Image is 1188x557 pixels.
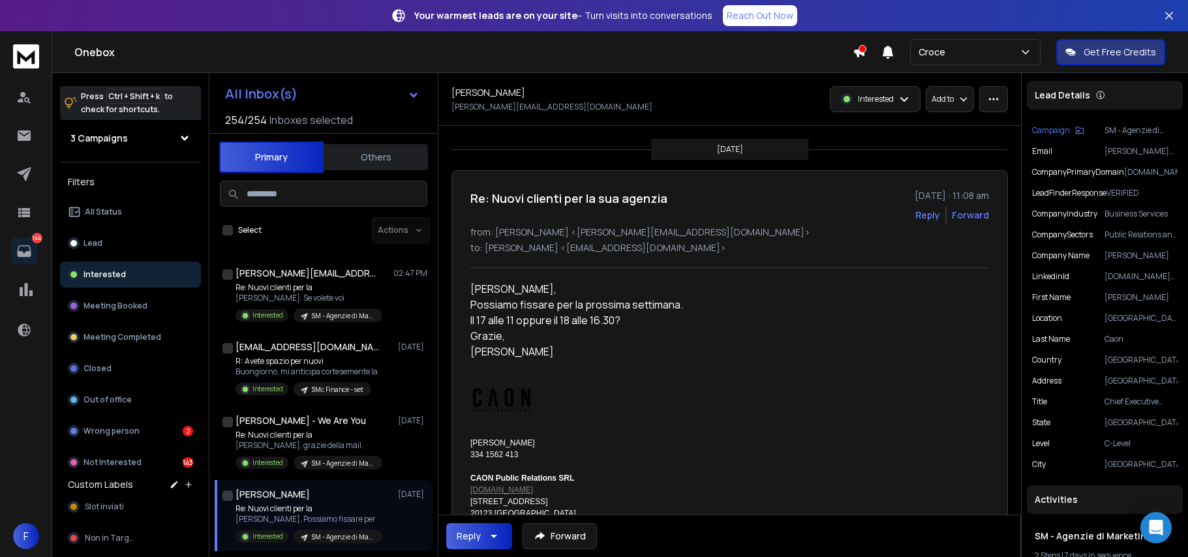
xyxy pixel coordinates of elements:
[312,459,374,468] p: SM - Agenzie di Marketing
[85,502,124,512] span: Slot inviati
[1104,230,1178,240] p: Public Relations and Communications
[457,530,481,543] div: Reply
[1104,125,1178,136] p: SM - Agenzie di Marketing
[470,462,574,483] b: CAON Public Relations SRL
[1032,271,1069,282] p: linkedinId
[219,142,324,173] button: Primary
[84,457,142,468] p: Not Interested
[414,9,712,22] p: – Turn visits into conversations
[60,449,201,475] button: Not Interested143
[1104,355,1178,365] p: [GEOGRAPHIC_DATA]
[470,312,851,328] div: Il 17 alle 11 oppure il 18 alle 16.30?
[252,310,283,320] p: Interested
[1104,271,1178,282] p: [DOMAIN_NAME][URL]
[60,418,201,444] button: Wrong person2
[451,102,652,112] p: [PERSON_NAME][EMAIL_ADDRESS][DOMAIN_NAME]
[1027,485,1183,514] div: Activities
[915,189,989,202] p: [DATE] : 11:08 am
[1104,313,1178,324] p: [GEOGRAPHIC_DATA], [GEOGRAPHIC_DATA], [GEOGRAPHIC_DATA]
[915,209,940,222] button: Reply
[1032,397,1047,407] p: title
[236,514,382,524] p: [PERSON_NAME], Possiamo fissare per
[324,143,428,172] button: Others
[269,112,353,128] h3: Inboxes selected
[1032,230,1093,240] p: companySectors
[236,440,382,451] p: [PERSON_NAME], grazie della mail.
[60,173,201,191] h3: Filters
[723,5,797,26] a: Reach Out Now
[932,94,954,104] p: Add to
[952,209,989,222] div: Forward
[470,387,533,414] img: AIorK4xxuAw47SQ3i7vHYHCiEYG1XzlP0_WLEN8EytonRmXez4VMCmej8EaI4IFwtwX6nqikqaWFiKc
[1032,125,1084,136] button: Campaign
[470,375,851,531] div: [PERSON_NAME] 334 1562 413 [STREET_ADDRESS] 20123 [GEOGRAPHIC_DATA] P. IVA: 11537930965
[84,332,161,342] p: Meeting Completed
[236,282,382,293] p: Re: Nuovi clienti per la
[470,485,533,494] a: [DOMAIN_NAME]
[60,525,201,551] button: Non in Target
[13,44,39,68] img: logo
[215,81,430,107] button: All Inbox(s)
[236,504,382,514] p: Re: Nuovi clienti per la
[1032,417,1050,428] p: state
[1104,146,1178,157] p: [PERSON_NAME][EMAIL_ADDRESS][DOMAIN_NAME]
[1032,146,1052,157] p: Email
[238,225,262,235] label: Select
[225,87,297,100] h1: All Inbox(s)
[1104,438,1178,449] p: C-Level
[1032,250,1089,261] p: Company Name
[13,523,39,549] button: F
[470,226,989,239] p: from: [PERSON_NAME] <[PERSON_NAME][EMAIL_ADDRESS][DOMAIN_NAME]>
[1104,417,1178,428] p: [GEOGRAPHIC_DATA]
[60,355,201,382] button: Closed
[446,523,512,549] button: Reply
[236,430,382,440] p: Re: Nuovi clienti per la
[414,9,577,22] strong: Your warmest leads are on your site
[85,533,137,543] span: Non in Target
[252,458,283,468] p: Interested
[727,9,793,22] p: Reach Out Now
[312,311,374,321] p: SM - Agenzie di Marketing
[84,363,112,374] p: Closed
[84,301,147,311] p: Meeting Booked
[74,44,853,60] h1: Onebox
[236,414,366,427] h1: [PERSON_NAME] - We Are You
[60,324,201,350] button: Meeting Completed
[451,86,525,99] h1: [PERSON_NAME]
[717,144,743,155] p: [DATE]
[236,367,378,377] p: Buongiorno, mi anticipa cortesemente la
[236,488,310,501] h1: [PERSON_NAME]
[84,238,102,248] p: Lead
[470,281,851,297] div: [PERSON_NAME],
[68,478,133,491] h3: Custom Labels
[1124,167,1178,177] p: [DOMAIN_NAME]
[106,89,162,104] span: Ctrl + Shift + k
[1032,313,1062,324] p: location
[1032,125,1070,136] p: Campaign
[1032,376,1061,386] p: address
[60,199,201,225] button: All Status
[1032,459,1046,470] p: city
[312,385,363,395] p: SMc Finance - set
[393,268,427,278] p: 02:47 PM
[1104,250,1178,261] p: [PERSON_NAME]
[60,125,201,151] button: 3 Campaigns
[60,494,201,520] button: Slot inviati
[1032,292,1071,303] p: First Name
[183,457,193,468] div: 143
[312,532,374,542] p: SM - Agenzie di Marketing
[1084,46,1156,59] p: Get Free Credits
[470,344,851,359] div: [PERSON_NAME]
[60,293,201,319] button: Meeting Booked
[470,241,989,254] p: to: [PERSON_NAME] <[EMAIL_ADDRESS][DOMAIN_NAME]>
[70,132,128,145] h1: 3 Campaigns
[60,387,201,413] button: Out of office
[470,189,667,207] h1: Re: Nuovi clienti per la sua agenzia
[1104,459,1178,470] p: [GEOGRAPHIC_DATA]
[1140,512,1172,543] div: Open Intercom Messenger
[919,46,951,59] p: Croce
[1104,376,1178,386] p: [GEOGRAPHIC_DATA]
[1104,334,1178,344] p: Caon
